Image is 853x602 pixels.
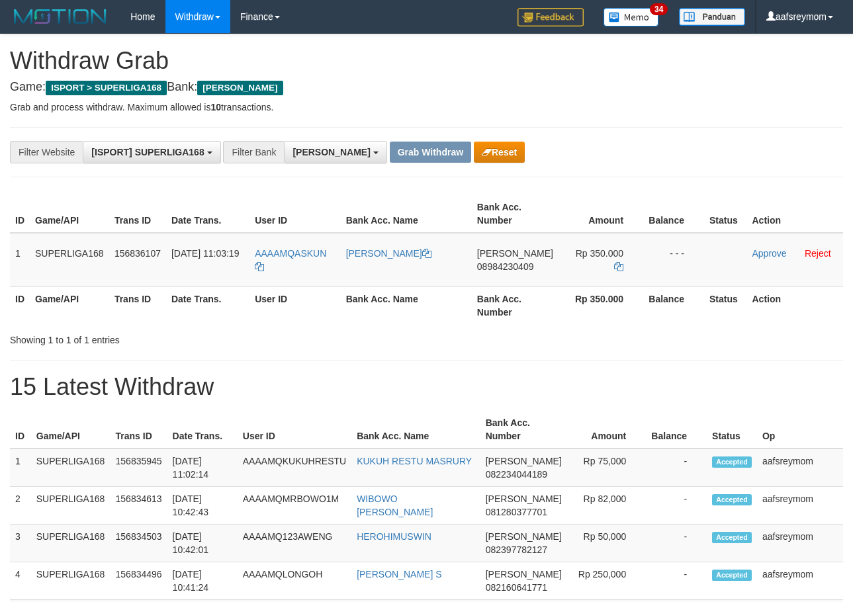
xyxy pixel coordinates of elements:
[111,525,167,562] td: 156834503
[567,525,646,562] td: Rp 50,000
[646,487,707,525] td: -
[171,248,239,259] span: [DATE] 11:03:19
[249,195,340,233] th: User ID
[167,525,238,562] td: [DATE] 10:42:01
[10,562,31,600] td: 4
[341,286,472,324] th: Bank Acc. Name
[712,494,752,505] span: Accepted
[757,449,843,487] td: aafsreymom
[712,570,752,581] span: Accepted
[31,525,111,562] td: SUPERLIGA168
[10,487,31,525] td: 2
[712,456,752,468] span: Accepted
[746,195,843,233] th: Action
[757,562,843,600] td: aafsreymom
[757,525,843,562] td: aafsreymom
[567,411,646,449] th: Amount
[486,544,547,555] span: Copy 082397782127 to clipboard
[109,195,166,233] th: Trans ID
[486,582,547,593] span: Copy 082160641771 to clipboard
[10,411,31,449] th: ID
[30,233,109,287] td: SUPERLIGA168
[341,195,472,233] th: Bank Acc. Name
[166,286,249,324] th: Date Trans.
[576,248,623,259] span: Rp 350.000
[704,286,746,324] th: Status
[292,147,370,157] span: [PERSON_NAME]
[167,487,238,525] td: [DATE] 10:42:43
[646,525,707,562] td: -
[31,411,111,449] th: Game/API
[679,8,745,26] img: panduan.png
[477,248,553,259] span: [PERSON_NAME]
[567,449,646,487] td: Rp 75,000
[486,456,562,466] span: [PERSON_NAME]
[238,487,351,525] td: AAAAMQMRBOWO1M
[31,449,111,487] td: SUPERLIGA168
[10,328,345,347] div: Showing 1 to 1 of 1 entries
[643,286,704,324] th: Balance
[284,141,386,163] button: [PERSON_NAME]
[486,494,562,504] span: [PERSON_NAME]
[238,562,351,600] td: AAAAMQLONGOH
[111,449,167,487] td: 156835945
[346,248,431,259] a: [PERSON_NAME]
[390,142,471,163] button: Grab Withdraw
[712,532,752,543] span: Accepted
[10,7,111,26] img: MOTION_logo.png
[249,286,340,324] th: User ID
[10,48,843,74] h1: Withdraw Grab
[10,374,843,400] h1: 15 Latest Withdraw
[559,286,643,324] th: Rp 350.000
[31,487,111,525] td: SUPERLIGA168
[109,286,166,324] th: Trans ID
[567,487,646,525] td: Rp 82,000
[255,248,326,272] a: AAAAMQASKUN
[486,469,547,480] span: Copy 082234044189 to clipboard
[30,286,109,324] th: Game/API
[643,195,704,233] th: Balance
[757,487,843,525] td: aafsreymom
[486,531,562,542] span: [PERSON_NAME]
[238,411,351,449] th: User ID
[167,449,238,487] td: [DATE] 11:02:14
[111,562,167,600] td: 156834496
[477,261,534,272] span: Copy 08984230409 to clipboard
[223,141,284,163] div: Filter Bank
[752,248,786,259] a: Approve
[559,195,643,233] th: Amount
[517,8,584,26] img: Feedback.jpg
[604,8,659,26] img: Button%20Memo.svg
[707,411,757,449] th: Status
[31,562,111,600] td: SUPERLIGA168
[486,507,547,517] span: Copy 081280377701 to clipboard
[357,531,431,542] a: HEROHIMUSWIN
[10,233,30,287] td: 1
[238,449,351,487] td: AAAAMQKUKUHRESTU
[357,569,441,580] a: [PERSON_NAME] S
[486,569,562,580] span: [PERSON_NAME]
[167,411,238,449] th: Date Trans.
[643,233,704,287] td: - - -
[114,248,161,259] span: 156836107
[567,562,646,600] td: Rp 250,000
[351,411,480,449] th: Bank Acc. Name
[472,195,559,233] th: Bank Acc. Number
[472,286,559,324] th: Bank Acc. Number
[197,81,283,95] span: [PERSON_NAME]
[704,195,746,233] th: Status
[805,248,831,259] a: Reject
[757,411,843,449] th: Op
[30,195,109,233] th: Game/API
[238,525,351,562] td: AAAAMQ123AWENG
[480,411,567,449] th: Bank Acc. Number
[10,449,31,487] td: 1
[746,286,843,324] th: Action
[10,141,83,163] div: Filter Website
[357,456,472,466] a: KUKUH RESTU MASRURY
[357,494,433,517] a: WIBOWO [PERSON_NAME]
[91,147,204,157] span: [ISPORT] SUPERLIGA168
[474,142,525,163] button: Reset
[111,487,167,525] td: 156834613
[650,3,668,15] span: 34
